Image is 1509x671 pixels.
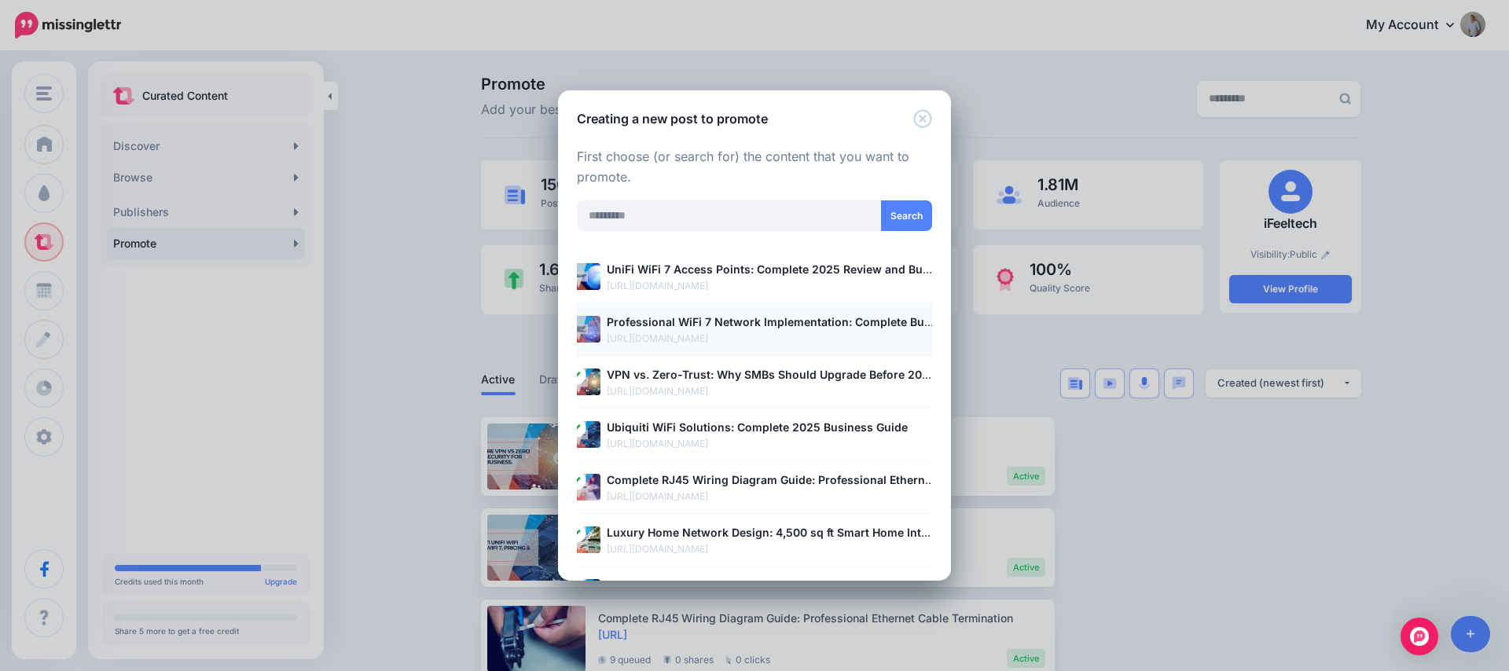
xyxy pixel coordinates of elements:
p: [URL][DOMAIN_NAME] [607,331,935,346]
b: Malwarebytes vs Microsoft Defender Business: Complete SMB Security Comparison 2025 [607,578,1094,592]
img: 155275de640734ee6d699e5abbfc5a7a_thumb.jpg [574,368,600,395]
p: [URL][DOMAIN_NAME] [607,489,935,504]
h5: Creating a new post to promote [577,109,768,128]
p: First choose (or search for) the content that you want to promote. [577,147,932,188]
button: Close [913,109,932,129]
img: d186caca856f12ec654b6c9f25ae8141_thumb.jpg [574,579,600,606]
b: Complete RJ45 Wiring Diagram Guide: Professional Ethernet Cable Termination [607,473,1037,486]
p: [URL][DOMAIN_NAME] [607,436,935,452]
a: Professional WiFi 7 Network Implementation: Complete Business Guide [URL][DOMAIN_NAME] [574,313,935,346]
a: Malwarebytes vs Microsoft Defender Business: Complete SMB Security Comparison 2025 [574,576,935,610]
img: 42576871c83464b1963dfe800cf0498b_thumb.jpg [574,474,600,500]
b: Professional WiFi 7 Network Implementation: Complete Business Guide [607,315,994,328]
p: [URL][DOMAIN_NAME] [607,278,935,294]
b: UniFi WiFi 7 Access Points: Complete 2025 Review and Business Implementation Guide [607,262,1081,276]
img: 7324b765201ca99e25c8ffa36de2244f_thumb.jpg [574,263,600,290]
img: 0ae7ae05fbea410efeb0062efa5818d8_thumb.jpg [574,316,600,343]
a: UniFi WiFi 7 Access Points: Complete 2025 Review and Business Implementation Guide [URL][DOMAIN_N... [574,260,935,294]
a: Luxury Home Network Design: 4,500 sq ft Smart Home Integration Case Study [URL][DOMAIN_NAME] [574,523,935,557]
p: [URL][DOMAIN_NAME] [607,541,935,557]
img: 052a3f1d50dea89db3db83c39f3609af_thumb.jpg [574,526,600,553]
p: [URL][DOMAIN_NAME] [607,383,935,399]
a: Ubiquiti WiFi Solutions: Complete 2025 Business Guide [URL][DOMAIN_NAME] [574,418,935,452]
button: Search [881,200,932,231]
a: Complete RJ45 Wiring Diagram Guide: Professional Ethernet Cable Termination [URL][DOMAIN_NAME] [574,471,935,504]
b: Luxury Home Network Design: 4,500 sq ft Smart Home Integration Case Study [607,526,1031,539]
b: Ubiquiti WiFi Solutions: Complete 2025 Business Guide [607,420,908,434]
img: 9f133df23a178e6c9398deaef0da128b_thumb.jpg [574,421,600,448]
div: Open Intercom Messenger [1401,618,1438,655]
a: VPN vs. Zero-Trust: Why SMBs Should Upgrade Before 2025 [URL][DOMAIN_NAME] [574,365,935,399]
b: VPN vs. Zero-Trust: Why SMBs Should Upgrade Before 2025 [607,368,936,381]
